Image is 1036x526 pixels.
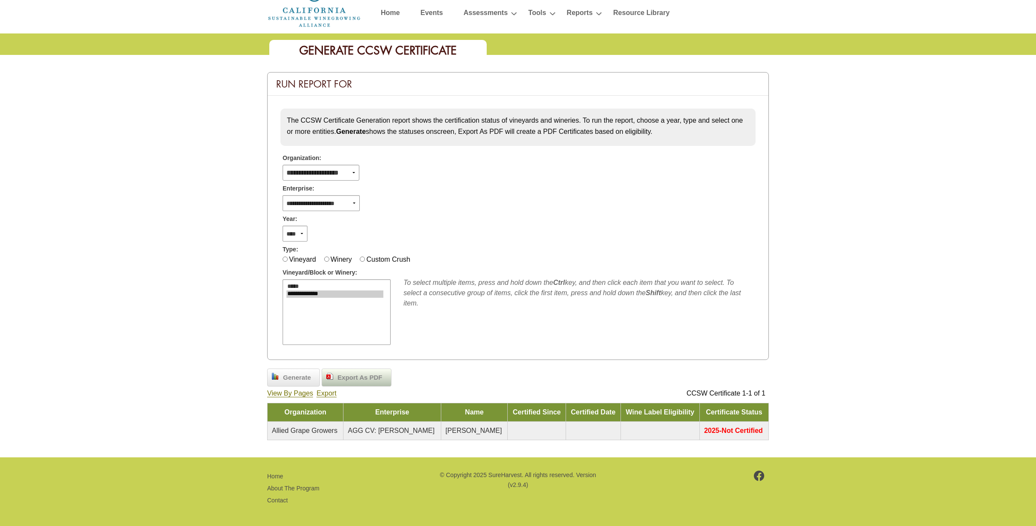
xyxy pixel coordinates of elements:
label: Custom Crush [366,256,410,263]
span: AGG CV: [PERSON_NAME] [348,427,434,434]
span: 2025-Not Certified [704,427,763,434]
b: Ctrl [553,279,565,286]
span: Export As PDF [333,373,386,383]
span: Organization: [283,154,321,163]
a: Tools [528,7,546,22]
label: Vineyard [289,256,316,263]
td: Certified Since [508,403,566,422]
img: doc_pdf.png [326,373,333,380]
p: The CCSW Certificate Generation report shows the certification status of vineyards and wineries. ... [287,115,749,137]
a: Events [420,7,443,22]
td: Certified Date [566,403,620,422]
td: Enterprise [343,403,441,422]
a: Home [381,7,400,22]
td: Wine Label Eligibility [620,403,699,422]
img: chart_bar.png [272,373,279,380]
a: View By Pages [267,390,313,397]
img: footer-facebook.png [754,471,765,481]
td: Name [441,403,508,422]
span: Allied Grape Growers [272,427,337,434]
div: To select multiple items, press and hold down the key, and then click each item that you want to ... [404,278,753,308]
a: About The Program [267,485,319,492]
span: Vineyard/Block or Winery: [283,268,357,277]
a: Assessments [464,7,508,22]
span: Enterprise: [283,184,314,193]
span: Generate [279,373,315,383]
strong: Generate [336,128,366,135]
b: Shift [646,289,661,296]
a: Export As PDF [322,369,391,387]
span: Generate CCSW Certificate [299,43,457,58]
a: Resource Library [613,7,670,22]
span: Type: [283,245,298,254]
p: © Copyright 2025 SureHarvest. All rights reserved. Version (v2.9.4) [439,470,597,490]
td: Certificate Status [699,403,768,422]
div: Run Report For [268,73,768,96]
span: Year: [283,215,297,224]
a: Contact [267,497,288,504]
a: Export [316,390,336,397]
a: Reports [567,7,593,22]
span: CCSW Certificate 1-1 of 1 [687,390,765,397]
td: Organization [268,403,343,422]
span: [PERSON_NAME] [446,427,502,434]
a: Generate [267,369,320,387]
label: Winery [331,256,352,263]
a: Home [267,473,283,480]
